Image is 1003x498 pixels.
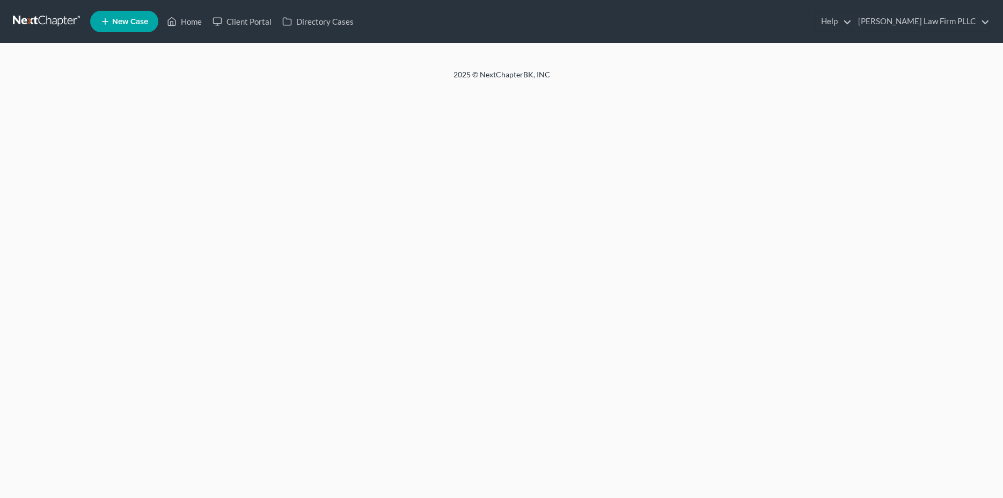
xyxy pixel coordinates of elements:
a: Help [816,12,852,31]
a: Directory Cases [277,12,359,31]
div: 2025 © NextChapterBK, INC [196,69,808,89]
a: Client Portal [207,12,277,31]
a: [PERSON_NAME] Law Firm PLLC [853,12,990,31]
new-legal-case-button: New Case [90,11,158,32]
a: Home [162,12,207,31]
